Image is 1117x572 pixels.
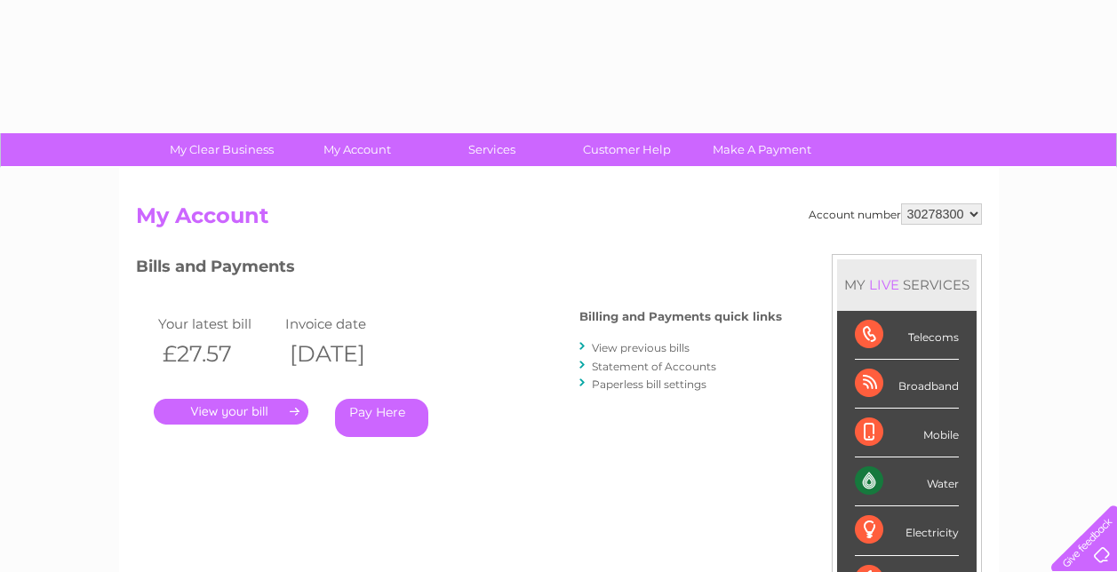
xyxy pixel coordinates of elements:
div: Account number [809,203,982,225]
div: Broadband [855,360,959,409]
a: My Account [283,133,430,166]
td: Invoice date [281,312,409,336]
th: [DATE] [281,336,409,372]
a: . [154,399,308,425]
a: Make A Payment [689,133,835,166]
th: £27.57 [154,336,282,372]
td: Your latest bill [154,312,282,336]
h2: My Account [136,203,982,237]
div: Mobile [855,409,959,457]
a: Customer Help [554,133,700,166]
div: Telecoms [855,311,959,360]
a: View previous bills [592,341,690,354]
div: MY SERVICES [837,259,977,310]
a: My Clear Business [148,133,295,166]
h3: Bills and Payments [136,254,782,285]
a: Services [419,133,565,166]
div: Water [855,457,959,506]
a: Paperless bill settings [592,377,706,391]
div: LIVE [866,276,903,293]
h4: Billing and Payments quick links [579,310,782,323]
a: Statement of Accounts [592,360,716,373]
div: Electricity [855,506,959,555]
a: Pay Here [335,399,428,437]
